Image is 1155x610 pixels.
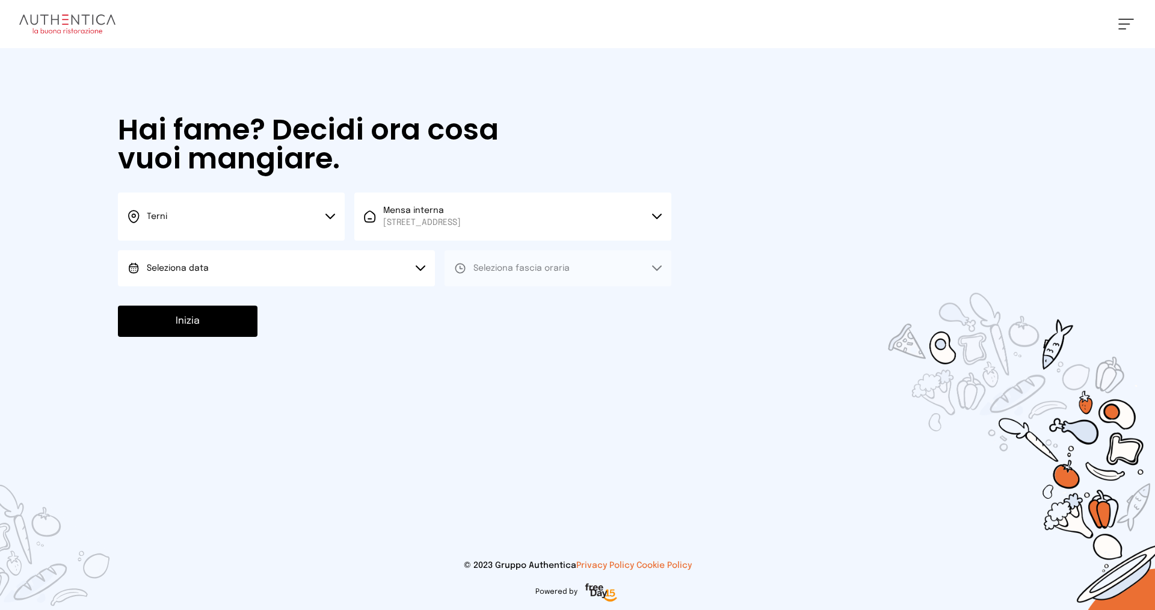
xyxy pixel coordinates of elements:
[576,561,634,570] a: Privacy Policy
[636,561,692,570] a: Cookie Policy
[383,217,461,229] span: [STREET_ADDRESS]
[118,116,533,173] h1: Hai fame? Decidi ora cosa vuoi mangiare.
[354,193,671,241] button: Mensa interna[STREET_ADDRESS]
[118,193,345,241] button: Terni
[445,250,671,286] button: Seleziona fascia oraria
[147,264,209,273] span: Seleziona data
[19,14,115,34] img: logo.8f33a47.png
[118,306,257,337] button: Inizia
[118,250,435,286] button: Seleziona data
[582,581,620,605] img: logo-freeday.3e08031.png
[147,212,167,221] span: Terni
[473,264,570,273] span: Seleziona fascia oraria
[19,559,1136,571] p: © 2023 Gruppo Authentica
[818,224,1155,610] img: sticker-selezione-mensa.70a28f7.png
[535,587,577,597] span: Powered by
[383,205,461,229] span: Mensa interna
